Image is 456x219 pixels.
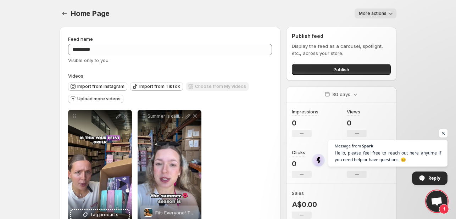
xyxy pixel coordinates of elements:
[68,82,127,91] button: Import from Instagram
[335,150,441,163] span: Hello, please feel free to reach out here anytime if you need help or have questions. 😊
[90,211,118,218] span: Tag products
[155,210,248,215] span: Fits Everyone! Tides Leakproof Swimwear
[292,149,305,156] h3: Clicks
[60,9,69,18] button: Settings
[292,119,318,127] p: 0
[292,33,391,40] h2: Publish feed
[292,43,391,57] p: Display the feed as a carousel, spotlight, etc., across your store.
[332,91,350,98] p: 30 days
[292,64,391,75] button: Publish
[68,95,123,103] button: Upload more videos
[68,73,83,79] span: Videos
[347,119,367,127] p: 0
[139,84,180,89] span: Import from TikTok
[68,57,110,63] span: Visible only to you.
[77,96,121,102] span: Upload more videos
[148,113,184,119] p: Summer is calling Pelvi swimwear has your back and front
[355,9,396,18] button: More actions
[362,144,373,148] span: Spark
[428,172,440,184] span: Reply
[426,191,447,212] div: Open chat
[292,108,318,115] h3: Impressions
[439,204,449,214] span: 1
[130,82,183,91] button: Import from TikTok
[335,144,361,148] span: Message from
[333,66,349,73] span: Publish
[292,159,312,168] p: 0
[292,190,304,197] h3: Sales
[71,9,110,18] span: Home Page
[359,11,387,16] span: More actions
[68,36,93,42] span: Feed name
[292,200,317,209] p: A$0.00
[347,108,360,115] h3: Views
[77,84,124,89] span: Import from Instagram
